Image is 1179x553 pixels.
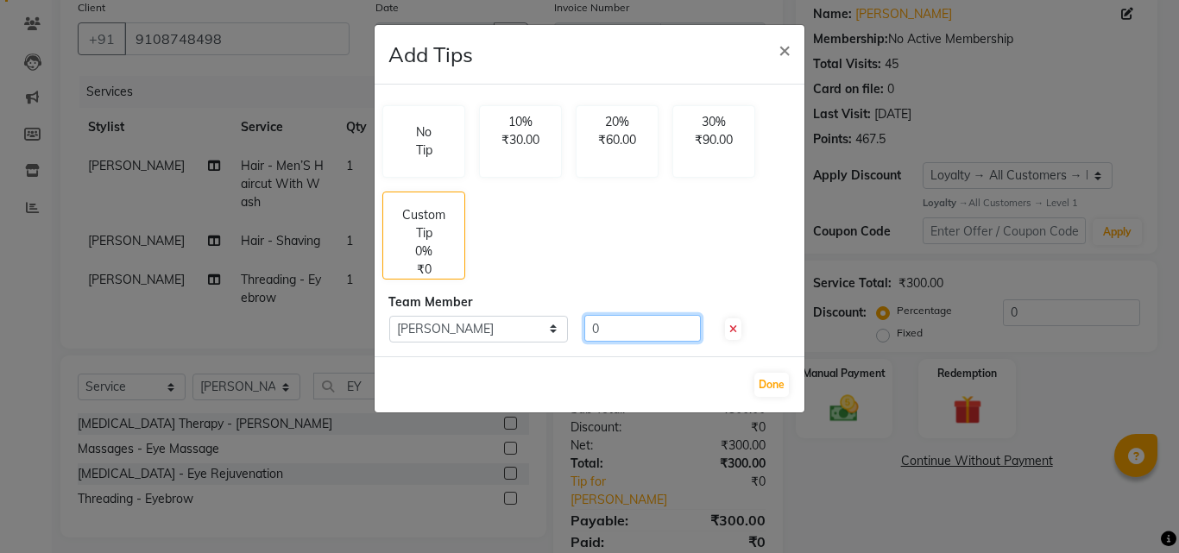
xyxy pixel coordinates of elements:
h4: Add Tips [388,39,473,70]
button: Close [765,25,804,73]
p: ₹60.00 [587,131,647,149]
p: ₹90.00 [684,131,744,149]
p: 10% [490,113,551,131]
span: × [779,36,791,62]
p: Custom Tip [394,206,454,242]
p: 0% [415,242,432,261]
p: ₹30.00 [490,131,551,149]
p: 20% [587,113,647,131]
p: 30% [684,113,744,131]
p: ₹0 [417,261,432,279]
button: Done [754,373,789,397]
p: No Tip [411,123,437,160]
span: Team Member [388,294,472,310]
